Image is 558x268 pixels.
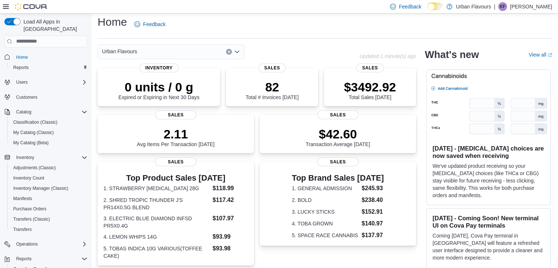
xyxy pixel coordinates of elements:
div: Total # Invoices [DATE] [245,80,298,100]
span: Feedback [143,21,165,28]
p: We've updated product receiving so your [MEDICAL_DATA] choices (like THCa or CBG) stay visible fo... [433,162,544,199]
span: Reports [13,65,29,70]
span: Customers [13,93,87,102]
span: Transfers [13,227,32,232]
button: Purchase Orders [7,204,90,214]
button: Customers [1,92,90,102]
dd: $118.99 [212,184,248,193]
span: Catalog [16,109,31,115]
dd: $140.97 [362,219,384,228]
span: Purchase Orders [13,206,47,212]
span: Home [13,52,87,62]
a: Transfers (Classic) [10,215,53,224]
a: Adjustments (Classic) [10,163,59,172]
dt: 5. SPACE RACE CANNABIS [292,232,359,239]
button: Classification (Classic) [7,117,90,127]
button: Adjustments (Classic) [7,163,90,173]
span: Inventory Manager (Classic) [10,184,87,193]
button: Open list of options [234,49,240,55]
span: Transfers (Classic) [13,216,50,222]
span: Reports [16,256,32,262]
p: | [494,2,495,11]
h2: What's new [425,49,479,61]
span: Adjustments (Classic) [10,163,87,172]
dt: 5. TOBAS INDICA 10G VARIOUS(TOFFEE CAKE) [103,245,209,260]
svg: External link [548,53,552,57]
span: Classification (Classic) [13,119,58,125]
dt: 2. BOLD [292,196,359,204]
a: Manifests [10,194,35,203]
span: Operations [16,241,38,247]
dd: $245.93 [362,184,384,193]
h3: Top Product Sales [DATE] [103,174,248,182]
button: Manifests [7,193,90,204]
span: Purchase Orders [10,204,87,213]
button: Users [1,77,90,87]
button: My Catalog (Classic) [7,127,90,138]
div: Expired or Expiring in Next 30 Days [118,80,200,100]
span: Catalog [13,108,87,116]
a: Home [13,53,31,62]
dt: 3. ELECTRIC BLUE DIAMOND INFSD PR5X0.4G [103,215,209,229]
span: Dark Mode [427,10,428,11]
a: Inventory Count [10,174,47,182]
dd: $107.97 [212,214,248,223]
a: Inventory Manager (Classic) [10,184,71,193]
a: Feedback [131,17,168,32]
dd: $93.98 [212,244,248,253]
dt: 4. TOBA GROWN [292,220,359,227]
span: Manifests [13,196,32,202]
h1: Home [98,15,127,29]
a: Transfers [10,225,34,234]
button: Transfers (Classic) [7,214,90,224]
dt: 4. LEMON WHIPS 14G [103,233,209,240]
a: Classification (Classic) [10,118,61,127]
dt: 3. LUCKY STICKS [292,208,359,216]
h3: [DATE] - [MEDICAL_DATA] choices are now saved when receiving [433,145,544,159]
span: Reports [10,63,87,72]
span: Inventory Manager (Classic) [13,185,68,191]
button: Transfers [7,224,90,235]
button: My Catalog (Beta) [7,138,90,148]
span: Inventory [139,64,179,72]
button: Inventory Count [7,173,90,183]
span: Manifests [10,194,87,203]
dd: $152.91 [362,207,384,216]
span: Sales [155,157,196,166]
p: Updated 1 minute(s) ago [360,53,416,59]
span: Inventory [16,155,34,160]
a: Reports [10,63,32,72]
h3: Top Brand Sales [DATE] [292,174,384,182]
span: Sales [155,111,196,119]
p: Coming [DATE], Cova Pay terminal in [GEOGRAPHIC_DATA] will feature a refreshed user interface des... [433,232,544,261]
a: Customers [13,93,40,102]
span: Users [16,79,28,85]
span: Inventory Count [10,174,87,182]
h3: [DATE] - Coming Soon! New terminal UI on Cova Pay terminals [433,214,544,229]
p: $42.60 [306,127,370,141]
span: Inventory [13,153,87,162]
button: Operations [13,240,41,249]
dd: $93.99 [212,232,248,241]
span: Transfers (Classic) [10,215,87,224]
span: Adjustments (Classic) [13,165,56,171]
p: 2.11 [137,127,215,141]
button: Operations [1,239,90,249]
dt: 2. SHRED TROPIC THUNDER J'S PR14X0.5G BLEND [103,196,209,211]
p: $3492.92 [344,80,396,94]
a: View allExternal link [529,52,552,58]
dt: 1. GENERAL ADMISSION [292,185,359,192]
button: Clear input [226,49,232,55]
span: Customers [16,94,37,100]
div: Total Sales [DATE] [344,80,396,100]
div: Avg Items Per Transaction [DATE] [137,127,215,147]
span: Operations [13,240,87,249]
button: Users [13,78,30,87]
div: Transaction Average [DATE] [306,127,370,147]
button: Reports [1,254,90,264]
dd: $117.42 [212,196,248,204]
span: My Catalog (Classic) [10,128,87,137]
a: Purchase Orders [10,204,50,213]
button: Home [1,52,90,62]
button: Reports [7,62,90,73]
